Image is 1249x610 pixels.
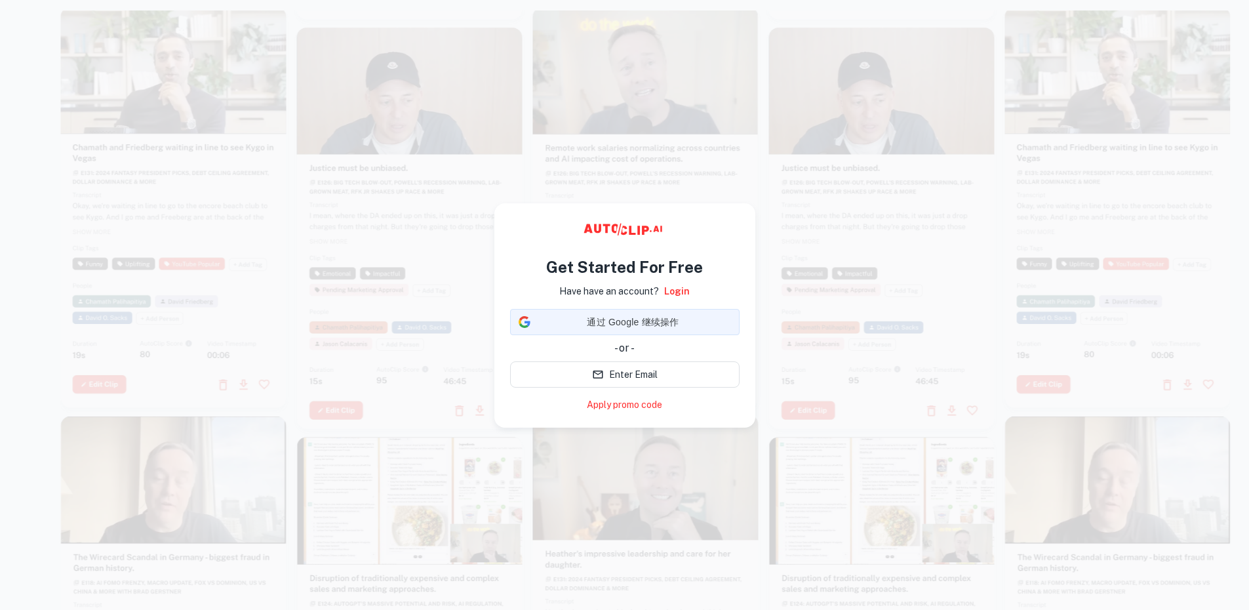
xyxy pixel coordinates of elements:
[546,255,703,279] h4: Get Started For Free
[510,361,740,388] button: Enter Email
[664,284,690,298] a: Login
[587,398,662,412] a: Apply promo code
[510,340,740,356] div: - or -
[559,284,659,298] p: Have have an account?
[510,309,740,335] div: 通过 Google 继续操作
[536,315,731,329] span: 通过 Google 继续操作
